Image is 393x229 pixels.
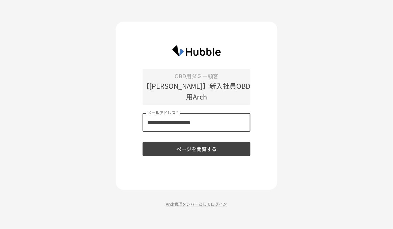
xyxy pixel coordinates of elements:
button: ページを閲覧する [143,142,250,156]
p: Arch管理メンバーとしてログイン [116,201,277,207]
p: OBD用ダミー顧客 [143,72,250,81]
p: 【[PERSON_NAME]】新入社員OBD用Arch [143,81,250,102]
img: HzDRNkGCf7KYO4GfwKnzITak6oVsp5RHeZBEM1dQFiQ [166,42,227,59]
label: メールアドレス [147,110,178,116]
